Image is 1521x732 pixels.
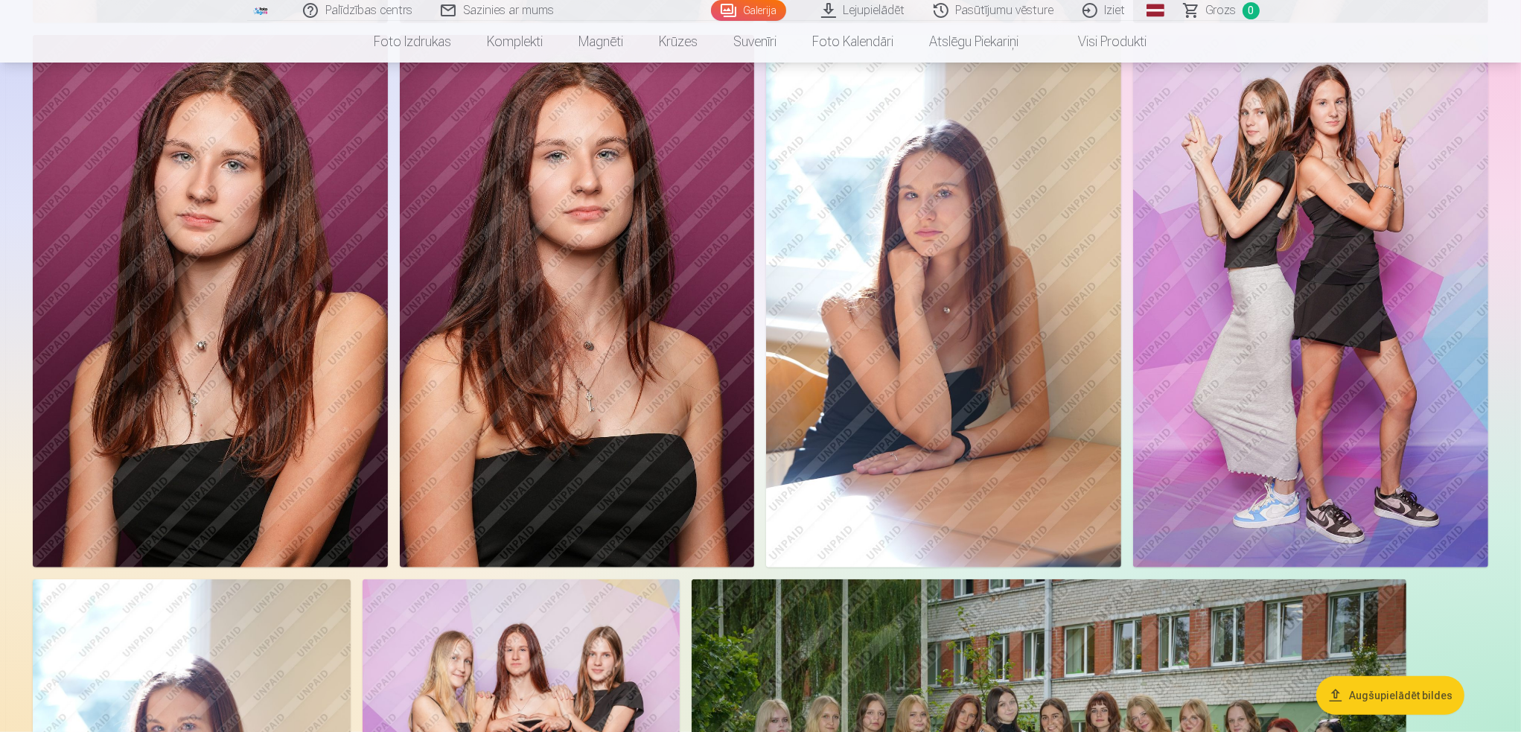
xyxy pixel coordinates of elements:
img: /fa1 [253,6,270,15]
a: Atslēgu piekariņi [912,21,1037,63]
button: Augšupielādēt bildes [1316,675,1464,714]
span: 0 [1243,2,1260,19]
a: Suvenīri [716,21,795,63]
span: Grozs [1206,1,1237,19]
a: Komplekti [470,21,561,63]
a: Foto izdrukas [357,21,470,63]
a: Krūzes [642,21,716,63]
a: Foto kalendāri [795,21,912,63]
a: Visi produkti [1037,21,1165,63]
a: Magnēti [561,21,642,63]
